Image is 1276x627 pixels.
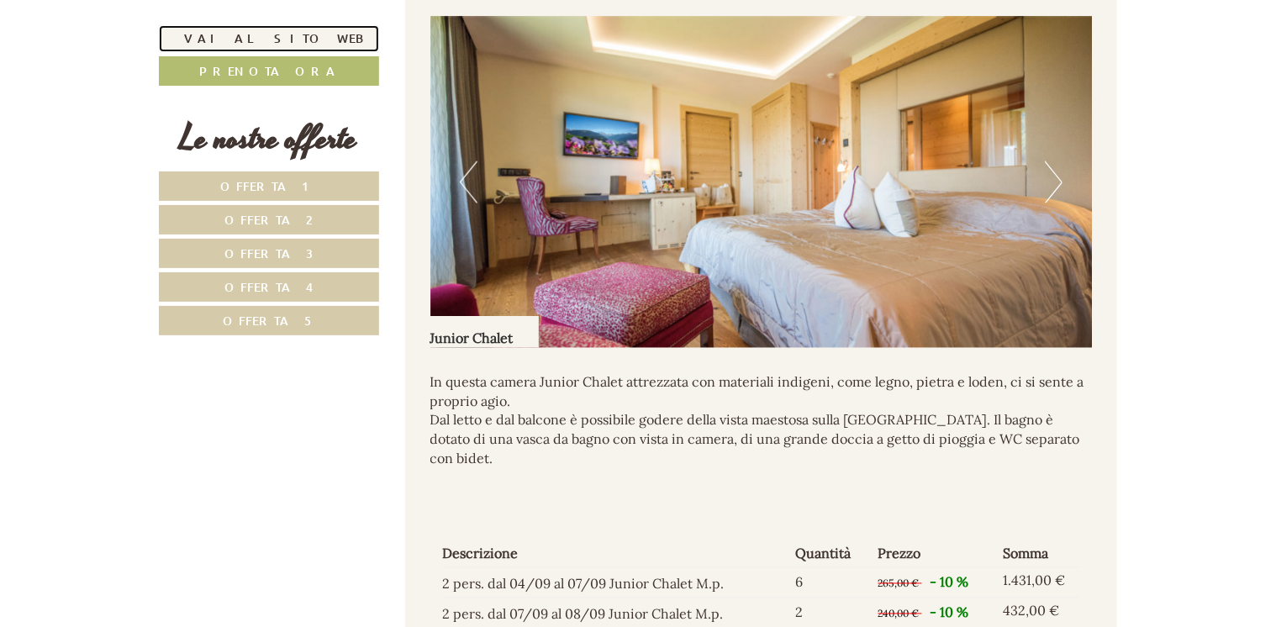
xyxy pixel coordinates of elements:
[443,567,789,598] td: 2 pers. dal 04/09 al 07/09 Junior Chalet M.p.
[225,212,314,228] span: Offerta 2
[997,541,1079,567] th: Somma
[878,608,920,620] span: 240,00 €
[221,178,318,194] span: Offerta 1
[159,56,379,86] a: Prenota ora
[443,541,789,567] th: Descrizione
[159,25,379,52] a: Vai al sito web
[159,115,379,163] div: Le nostre offerte
[1045,161,1062,203] button: Next
[931,604,969,621] span: - 10 %
[224,245,314,261] span: Offerta 3
[430,373,1093,469] p: In questa camera Junior Chalet attrezzata con materiali indigeni, come legno, pietra e loden, ci ...
[788,541,871,567] th: Quantità
[223,313,315,329] span: Offerta 5
[997,567,1079,598] td: 1.431,00 €
[460,161,477,203] button: Previous
[430,17,1093,348] img: image
[878,577,920,590] span: 265,00 €
[788,567,871,598] td: 6
[931,574,969,591] span: - 10 %
[224,279,314,295] span: Offerta 4
[430,316,539,348] div: Junior Chalet
[872,541,997,567] th: Prezzo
